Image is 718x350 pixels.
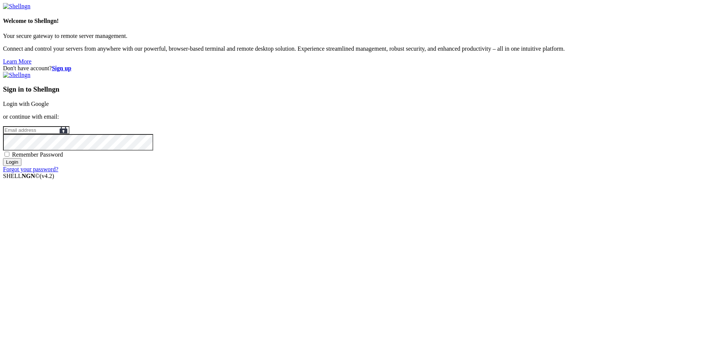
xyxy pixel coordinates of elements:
[22,173,35,179] b: NGN
[5,152,9,157] input: Remember Password
[3,113,715,120] p: or continue with email:
[12,151,63,158] span: Remember Password
[3,58,32,65] a: Learn More
[3,158,21,166] input: Login
[3,65,715,72] div: Don't have account?
[3,126,69,134] input: Email address
[40,173,54,179] span: 4.2.0
[3,85,715,94] h3: Sign in to Shellngn
[3,166,58,172] a: Forgot your password?
[3,3,30,10] img: Shellngn
[3,45,715,52] p: Connect and control your servers from anywhere with our powerful, browser-based terminal and remo...
[52,65,71,71] a: Sign up
[3,18,715,24] h4: Welcome to Shellngn!
[3,101,49,107] a: Login with Google
[3,72,30,78] img: Shellngn
[3,33,715,39] p: Your secure gateway to remote server management.
[3,173,54,179] span: SHELL ©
